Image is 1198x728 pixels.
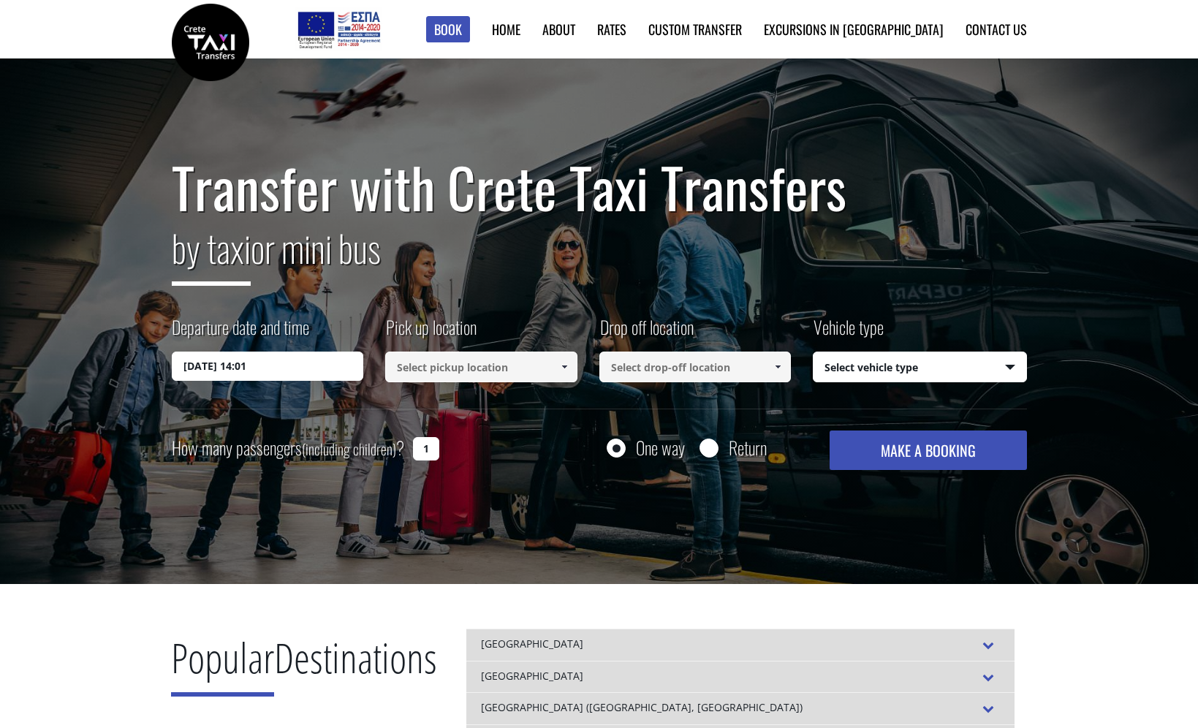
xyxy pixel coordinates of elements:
[813,314,884,352] label: Vehicle type
[171,629,274,697] span: Popular
[302,438,396,460] small: (including children)
[636,439,685,457] label: One way
[466,629,1015,661] div: [GEOGRAPHIC_DATA]
[830,431,1026,470] button: MAKE A BOOKING
[966,20,1027,39] a: Contact us
[466,661,1015,693] div: [GEOGRAPHIC_DATA]
[492,20,520,39] a: Home
[172,33,249,48] a: Crete Taxi Transfers | Safe Taxi Transfer Services from to Heraklion Airport, Chania Airport, Ret...
[729,439,767,457] label: Return
[172,4,249,81] img: Crete Taxi Transfers | Safe Taxi Transfer Services from to Heraklion Airport, Chania Airport, Ret...
[466,692,1015,724] div: [GEOGRAPHIC_DATA] ([GEOGRAPHIC_DATA], [GEOGRAPHIC_DATA])
[599,314,694,352] label: Drop off location
[172,314,309,352] label: Departure date and time
[295,7,382,51] img: e-bannersEUERDF180X90.jpg
[385,352,577,382] input: Select pickup location
[814,352,1026,383] span: Select vehicle type
[172,220,251,286] span: by taxi
[426,16,470,43] a: Book
[172,156,1027,218] h1: Transfer with Crete Taxi Transfers
[542,20,575,39] a: About
[599,352,792,382] input: Select drop-off location
[552,352,576,382] a: Show All Items
[764,20,944,39] a: Excursions in [GEOGRAPHIC_DATA]
[172,431,404,466] label: How many passengers ?
[171,629,437,708] h2: Destinations
[766,352,790,382] a: Show All Items
[648,20,742,39] a: Custom Transfer
[597,20,626,39] a: Rates
[385,314,477,352] label: Pick up location
[172,218,1027,297] h2: or mini bus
